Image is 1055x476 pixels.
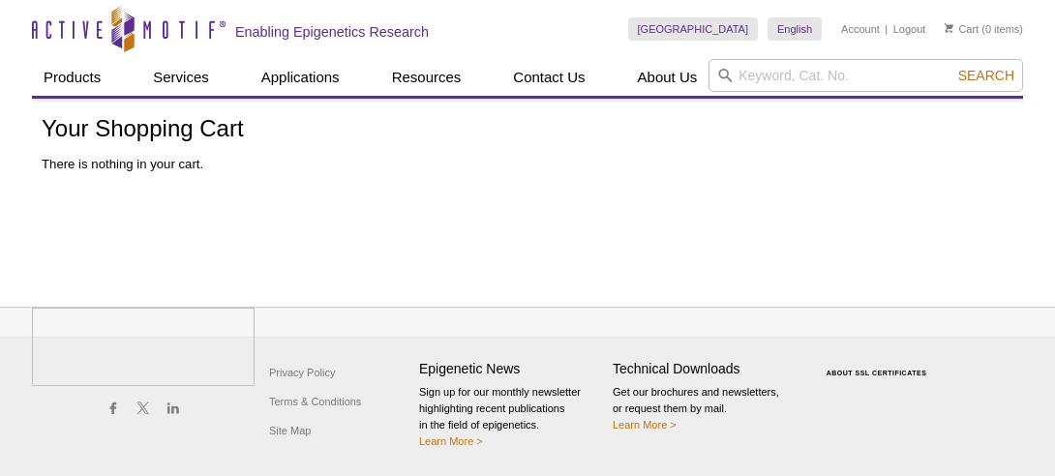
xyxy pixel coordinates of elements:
h4: Technical Downloads [613,361,797,377]
a: English [768,17,822,41]
a: Site Map [264,416,316,445]
button: Search [952,67,1020,84]
a: Applications [250,59,351,96]
p: Get our brochures and newsletters, or request them by mail. [613,384,797,433]
input: Keyword, Cat. No. [708,59,1023,92]
a: [GEOGRAPHIC_DATA] [628,17,759,41]
a: Learn More > [419,435,483,447]
a: Privacy Policy [264,358,340,387]
a: Services [141,59,221,96]
a: Cart [945,22,979,36]
a: ABOUT SSL CERTIFICATES [827,370,927,376]
a: Logout [893,22,926,36]
h1: Your Shopping Cart [42,116,1013,144]
a: Contact Us [501,59,596,96]
img: Your Cart [945,23,953,33]
a: About Us [626,59,709,96]
h4: Epigenetic News [419,361,603,377]
a: Account [841,22,880,36]
span: Search [958,68,1014,83]
a: Resources [380,59,473,96]
img: Active Motif, [32,308,255,386]
a: Products [32,59,112,96]
a: Learn More > [613,419,677,431]
h2: Enabling Epigenetics Research [235,23,429,41]
p: There is nothing in your cart. [42,156,1013,173]
li: | [885,17,888,41]
table: Click to Verify - This site chose Symantec SSL for secure e-commerce and confidential communicati... [806,342,951,384]
li: (0 items) [945,17,1023,41]
a: Terms & Conditions [264,387,366,416]
p: Sign up for our monthly newsletter highlighting recent publications in the field of epigenetics. [419,384,603,450]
